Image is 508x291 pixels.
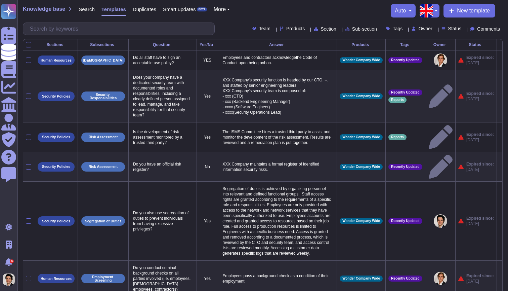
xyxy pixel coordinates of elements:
p: Yes [200,276,215,281]
span: Expired since: [466,55,494,60]
p: [DEMOGRAPHIC_DATA] [83,59,123,62]
div: Tags [388,43,423,47]
p: Employees pass a background check as a condition of their employment [221,271,334,286]
span: Recently Updated [391,165,419,169]
span: Wonder Company Wide [342,165,380,169]
span: Status [448,26,462,31]
p: Security Policies [42,165,70,169]
input: Search by keywords [27,23,214,35]
div: Products [340,43,383,47]
p: Yes [200,94,215,99]
p: XXX Company's security function is headed by our CTO, --, and staffed by senior engineering leade... [221,76,334,117]
p: Yes [200,218,215,224]
div: Owner [429,43,453,47]
span: Recently Updated [391,59,419,62]
p: Segregation of duties is achieved by organizing personnel into relevant and defined functional gr... [221,184,334,258]
span: [DATE] [466,137,494,143]
div: Subsections [81,43,126,47]
span: Duplicates [133,7,156,12]
p: Does your company have a dedicated security team with documented roles and responsibilities, incl... [131,73,194,119]
div: Question [131,43,194,47]
div: Yes/No [200,43,215,47]
p: Risk Assessment [89,135,118,139]
span: Tags [393,26,403,31]
p: Security Policies [42,219,70,223]
span: Expired since: [466,216,494,221]
img: user [434,272,447,285]
span: Team [259,26,270,31]
span: [DATE] [466,167,494,172]
span: Recently Updated [391,277,419,280]
span: [DATE] [466,221,494,226]
span: Owner [418,26,432,31]
span: Smart updates [163,7,196,12]
p: Segregation of Duties [85,219,122,223]
button: New template [443,4,495,17]
img: user [3,274,15,286]
div: Sections [37,43,75,47]
span: Products [286,26,305,31]
span: Sub-section [352,27,377,31]
p: Do all staff have to sign an acceptable use policy? [131,53,194,67]
span: New template [457,8,490,13]
div: Answer [221,43,334,47]
p: XXX Company maintains a formal register of identified information security risks. [221,160,334,174]
span: Wonder Company Wide [342,59,380,62]
span: Search [79,7,95,12]
span: Expired since: [466,132,494,137]
span: Expired since: [466,91,494,96]
span: Wonder Company Wide [342,277,380,280]
p: The ISMS Committee hires a trusted third party to assist and monitor the development of the risk ... [221,128,334,147]
span: Reports [391,98,404,102]
span: Recently Updated [391,91,419,94]
span: Section [321,27,336,31]
span: Wonder Company Wide [342,136,380,139]
p: Risk Assessment [89,165,118,169]
p: Security Policies [42,135,70,139]
span: Comments [477,27,500,31]
p: Is the development of risk assessment monitored by a trusted third party? [131,128,194,147]
img: en [420,4,433,17]
span: Expired since: [466,273,494,279]
p: No [200,164,215,170]
p: Employees and contractors acknowledgethe Code of Conduct upon being onboa. [221,53,334,67]
p: Security Responsibilities [84,93,123,100]
button: user [1,272,19,287]
div: 9+ [10,259,14,263]
p: Employment Screening [84,275,123,282]
span: Wonder Company Wide [342,95,380,98]
span: More [214,7,226,12]
button: More [214,7,230,12]
span: [DATE] [466,96,494,102]
p: Security Policies [42,95,70,98]
img: user [434,214,447,228]
p: Do you have an official risk register? [131,160,194,174]
span: Templates [101,7,126,12]
div: Status [458,43,494,47]
p: Yes [200,135,215,140]
span: Expired since: [466,161,494,167]
p: Human Resources [41,277,72,281]
div: BETA [197,7,207,11]
p: YES [200,58,215,63]
span: Recently Updated [391,219,419,223]
p: Human Resources [41,59,72,62]
span: Knowledge base [23,6,65,12]
span: Reports [391,136,404,139]
img: user [434,53,447,67]
span: auto [395,8,406,13]
span: Wonder Company Wide [342,219,380,223]
span: [DATE] [466,60,494,66]
span: [DATE] [466,279,494,284]
p: Do you also use segregation of duties to prevent individuals from having excessive privileges? [131,209,194,233]
button: auto [395,8,412,13]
